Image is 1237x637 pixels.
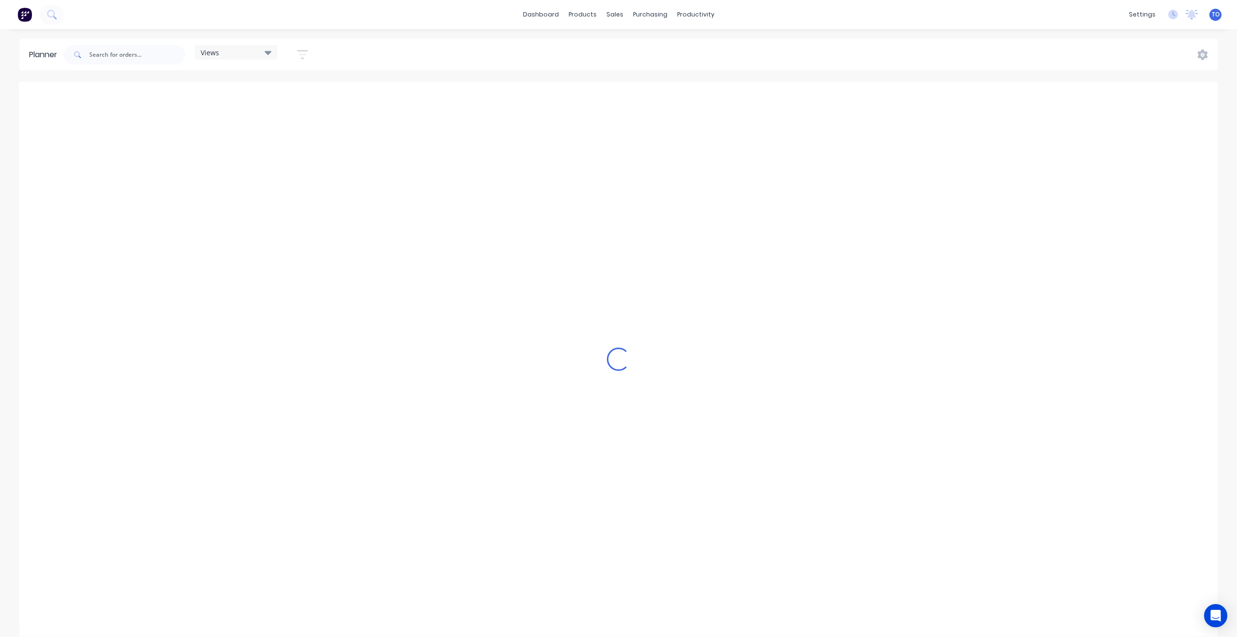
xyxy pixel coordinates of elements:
[602,7,628,22] div: sales
[1204,604,1227,627] div: Open Intercom Messenger
[518,7,564,22] a: dashboard
[201,48,219,58] span: Views
[564,7,602,22] div: products
[1124,7,1160,22] div: settings
[29,49,62,61] div: Planner
[1212,10,1220,19] span: TO
[672,7,719,22] div: productivity
[17,7,32,22] img: Factory
[628,7,672,22] div: purchasing
[89,45,185,64] input: Search for orders...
